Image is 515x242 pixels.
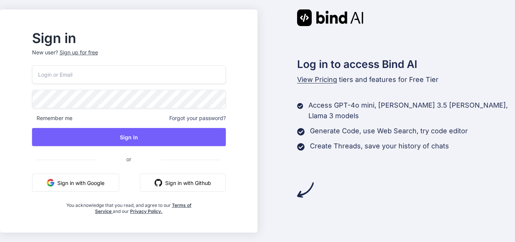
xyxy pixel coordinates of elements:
[155,179,162,187] img: github
[96,150,161,168] span: or
[297,76,337,83] span: View Pricing
[169,114,226,122] span: Forgot your password?
[297,56,515,72] h2: Log in to access Bind AI
[310,126,468,136] p: Generate Code, use Web Search, try code editor
[308,100,515,121] p: Access GPT-4o mini, [PERSON_NAME] 3.5 [PERSON_NAME], Llama 3 models
[297,74,515,85] p: tiers and features for Free Tier
[310,141,449,151] p: Create Threads, save your history of chats
[47,179,54,187] img: google
[130,208,162,214] a: Privacy Policy.
[32,32,226,44] h2: Sign in
[60,49,98,56] div: Sign up for free
[32,114,72,122] span: Remember me
[32,49,226,65] p: New user?
[297,9,363,26] img: Bind AI logo
[32,65,226,84] input: Login or Email
[140,174,226,192] button: Sign in with Github
[64,198,193,214] div: You acknowledge that you read, and agree to our and our
[32,174,119,192] button: Sign in with Google
[32,128,226,146] button: Sign In
[297,182,314,198] img: arrow
[95,202,192,214] a: Terms of Service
